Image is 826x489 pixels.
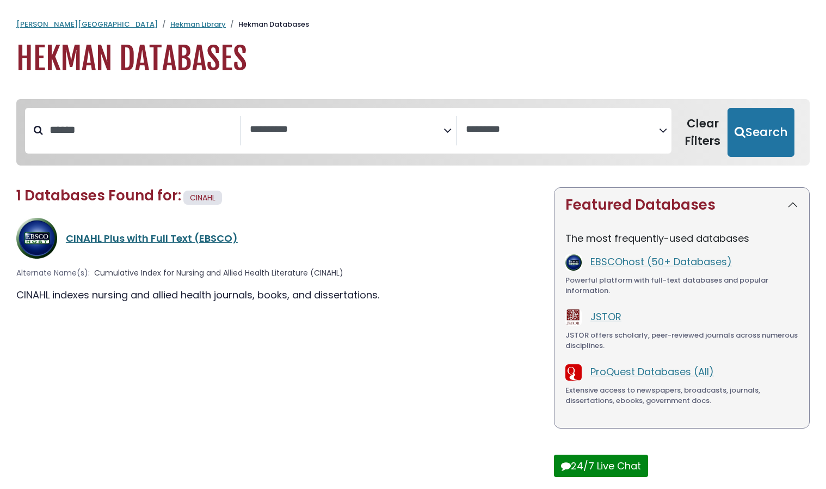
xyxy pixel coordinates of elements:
[16,288,541,302] div: CINAHL indexes nursing and allied health journals, books, and dissertations.
[190,192,215,203] span: CINAHL
[554,455,648,477] button: 24/7 Live Chat
[565,231,798,246] p: The most frequently-used databases
[250,124,443,136] textarea: Search
[590,255,732,268] a: EBSCOhost (50+ Databases)
[16,267,90,279] span: Alternate Name(s):
[590,310,621,323] a: JSTOR
[66,231,238,245] a: CINAHL Plus with Full Text (EBSCO)
[16,19,158,29] a: [PERSON_NAME][GEOGRAPHIC_DATA]
[565,330,798,351] div: JSTOR offers scholarly, peer-reviewed journals across numerous disciplines.
[16,19,810,30] nav: breadcrumb
[565,385,798,406] div: Extensive access to newspapers, broadcasts, journals, dissertations, ebooks, government docs.
[590,365,714,378] a: ProQuest Databases (All)
[16,186,181,205] span: 1 Databases Found for:
[466,124,659,136] textarea: Search
[565,275,798,296] div: Powerful platform with full-text databases and popular information.
[16,99,810,166] nav: Search filters
[170,19,226,29] a: Hekman Library
[728,108,794,157] button: Submit for Search Results
[554,188,809,222] button: Featured Databases
[16,41,810,77] h1: Hekman Databases
[678,108,728,157] button: Clear Filters
[43,121,240,139] input: Search database by title or keyword
[226,19,309,30] li: Hekman Databases
[94,267,343,279] span: Cumulative Index for Nursing and Allied Health Literature (CINAHL)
